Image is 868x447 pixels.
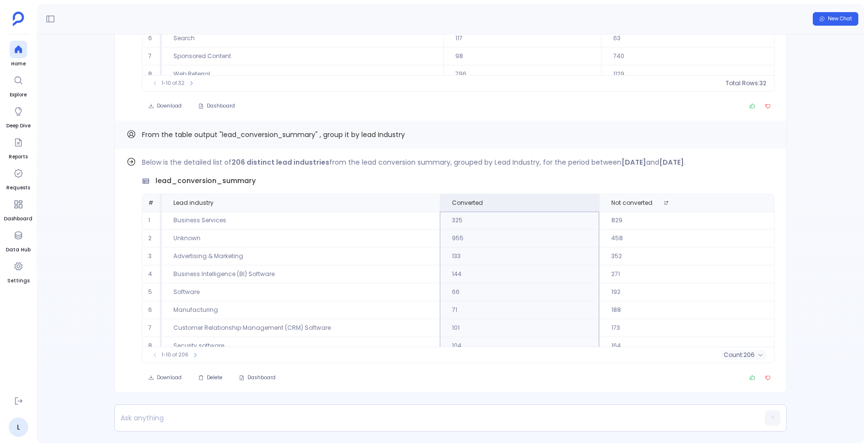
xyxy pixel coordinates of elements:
a: Home [10,41,27,68]
td: Business Intelligence (BI) Software [162,265,440,283]
td: Security software [162,337,440,355]
span: Delete [207,374,222,381]
td: Business Services [162,212,440,230]
td: 8 [142,65,162,83]
span: count : [724,351,744,359]
span: From the table output "lead_conversion_summary" , group it by lead Industry [142,130,405,139]
td: 7 [142,319,162,337]
td: 7 [142,47,162,65]
span: 32 [759,79,766,87]
span: Settings [7,277,30,285]
td: 164 [599,337,774,355]
a: Deep Dive [6,103,31,130]
td: 3 [142,247,162,265]
span: Download [157,103,182,109]
td: 1129 [601,65,774,83]
td: 173 [599,319,774,337]
td: Unknown [162,230,440,247]
a: L [9,417,28,437]
span: Explore [10,91,27,99]
span: 1-10 of 32 [162,79,185,87]
td: 829 [599,212,774,230]
td: 66 [440,283,599,301]
td: Customer Relationship Management (CRM) Software [162,319,440,337]
td: 133 [440,247,599,265]
span: Data Hub [6,246,31,254]
td: Search [162,30,443,47]
td: 104 [440,337,599,355]
td: 271 [599,265,774,283]
td: 740 [601,47,774,65]
strong: [DATE] [621,157,646,167]
span: Dashboard [207,103,235,109]
button: Dashboard [232,371,282,385]
td: 6 [142,301,162,319]
td: 1 [142,212,162,230]
strong: 206 distinct lead industries [232,157,329,167]
td: 188 [599,301,774,319]
strong: [DATE] [659,157,684,167]
a: Settings [7,258,30,285]
a: Explore [10,72,27,99]
span: 1-10 of 206 [162,351,188,359]
td: 955 [440,230,599,247]
span: Reports [9,153,28,161]
td: Software [162,283,440,301]
button: Download [142,371,188,385]
span: Requests [6,184,30,192]
td: 101 [440,319,599,337]
span: Home [10,60,27,68]
td: 352 [599,247,774,265]
td: 192 [599,283,774,301]
td: 63 [601,30,774,47]
td: 2 [142,230,162,247]
button: Dashboard [192,99,241,113]
td: Manufacturing [162,301,440,319]
td: 325 [440,212,599,230]
p: Below is the detailed list of from the lead conversion summary, grouped by Lead Industry, for the... [142,156,775,168]
span: Dashboard [4,215,32,223]
a: Requests [6,165,30,192]
button: Download [142,99,188,113]
span: Lead industry [173,199,214,207]
td: 98 [443,47,601,65]
button: New Chat [813,12,858,26]
span: 206 [744,351,755,359]
span: New Chat [828,15,852,22]
td: 4 [142,265,162,283]
td: 5 [142,283,162,301]
span: Deep Dive [6,122,31,130]
td: Sponsored Content [162,47,443,65]
span: Dashboard [248,374,276,381]
span: # [148,199,154,207]
td: 8 [142,337,162,355]
td: 117 [443,30,601,47]
td: 144 [440,265,599,283]
span: Total Rows: [726,79,759,87]
a: Data Hub [6,227,31,254]
span: Not converted [611,199,652,207]
a: Reports [9,134,28,161]
a: Dashboard [4,196,32,223]
button: Delete [192,371,229,385]
span: Download [157,374,182,381]
td: 71 [440,301,599,319]
td: Web Referral [162,65,443,83]
img: petavue logo [13,12,24,26]
td: 796 [443,65,601,83]
span: lead_conversion_summary [155,176,256,186]
td: Advertising & Marketing [162,247,440,265]
td: 6 [142,30,162,47]
button: count:206 [721,350,766,360]
td: 458 [599,230,774,247]
span: Converted [452,199,483,207]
